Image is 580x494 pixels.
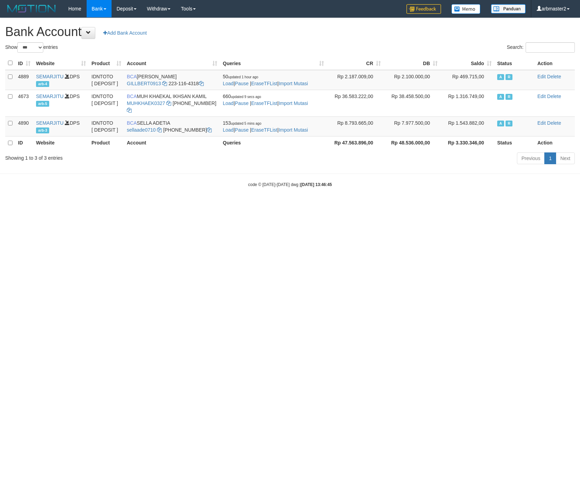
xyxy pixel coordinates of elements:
[440,56,494,70] th: Saldo: activate to sort column ascending
[494,136,535,150] th: Status
[127,81,161,86] a: GILLBERT0913
[547,120,561,126] a: Delete
[251,81,277,86] a: EraseTFList
[497,121,504,126] span: Active
[301,182,332,187] strong: [DATE] 13:46:45
[406,4,441,14] img: Feedback.jpg
[494,56,535,70] th: Status
[36,74,63,79] a: SEMARJITU
[127,127,156,133] a: sellaade0710
[526,42,575,53] input: Search:
[223,74,258,79] span: 50
[279,127,308,133] a: Import Mutasi
[127,94,137,99] span: BCA
[157,127,162,133] a: Copy sellaade0710 to clipboard
[124,136,220,150] th: Account
[99,27,151,39] a: Add Bank Account
[327,56,384,70] th: CR: activate to sort column ascending
[5,3,58,14] img: MOTION_logo.png
[279,81,308,86] a: Import Mutasi
[5,25,575,39] h1: Bank Account
[497,74,504,80] span: Active
[231,122,261,125] span: updated 5 mins ago
[89,136,124,150] th: Product
[384,136,440,150] th: Rp 48.536.000,00
[440,90,494,116] td: Rp 1.316.749,00
[223,94,261,99] span: 660
[33,136,89,150] th: Website
[497,94,504,100] span: Active
[440,116,494,136] td: Rp 1.543.882,00
[223,120,308,133] span: | | |
[384,56,440,70] th: DB: activate to sort column ascending
[33,116,89,136] td: DPS
[223,94,308,106] span: | | |
[491,4,526,14] img: panduan.png
[124,56,220,70] th: Account: activate to sort column ascending
[124,116,220,136] td: SELLA ADETIA [PHONE_NUMBER]
[89,70,124,90] td: IDNTOTO [ DEPOSIT ]
[235,100,249,106] a: Pause
[33,90,89,116] td: DPS
[17,42,43,53] select: Showentries
[15,116,33,136] td: 4890
[327,116,384,136] td: Rp 8.793.665,00
[223,74,308,86] span: | | |
[535,56,575,70] th: Action
[231,95,261,99] span: updated 9 secs ago
[5,42,58,53] label: Show entries
[279,100,308,106] a: Import Mutasi
[327,136,384,150] th: Rp 47.563.896,00
[251,127,277,133] a: EraseTFList
[89,90,124,116] td: IDNTOTO [ DEPOSIT ]
[384,70,440,90] td: Rp 2.100.000,00
[547,94,561,99] a: Delete
[451,4,481,14] img: Button%20Memo.svg
[36,101,49,107] span: arb-5
[127,100,165,106] a: MUHKHAEK0327
[166,100,171,106] a: Copy MUHKHAEK0327 to clipboard
[537,74,546,79] a: Edit
[537,120,546,126] a: Edit
[33,70,89,90] td: DPS
[127,74,137,79] span: BCA
[440,136,494,150] th: Rp 3.330.346,00
[15,90,33,116] td: 4673
[327,70,384,90] td: Rp 2.187.009,00
[15,56,33,70] th: ID: activate to sort column ascending
[124,90,220,116] td: MUH KHAEKAL IKHSAN KAMIL [PHONE_NUMBER]
[89,56,124,70] th: Product: activate to sort column ascending
[248,182,332,187] small: code © [DATE]-[DATE] dwg |
[127,120,137,126] span: BCA
[15,136,33,150] th: ID
[199,81,204,86] a: Copy 2231164318 to clipboard
[36,94,63,99] a: SEMARJITU
[517,152,545,164] a: Previous
[223,100,234,106] a: Load
[36,120,63,126] a: SEMARJITU
[36,81,49,87] span: arb-4
[228,75,258,79] span: updated 1 hour ago
[162,81,167,86] a: Copy GILLBERT0913 to clipboard
[207,127,212,133] a: Copy 6127014665 to clipboard
[223,120,261,126] span: 153
[220,136,327,150] th: Queries
[220,56,327,70] th: Queries: activate to sort column ascending
[235,81,249,86] a: Pause
[251,100,277,106] a: EraseTFList
[223,81,234,86] a: Load
[506,74,512,80] span: Running
[235,127,249,133] a: Pause
[327,90,384,116] td: Rp 36.583.222,00
[5,152,237,161] div: Showing 1 to 3 of 3 entries
[556,152,575,164] a: Next
[15,70,33,90] td: 4889
[535,136,575,150] th: Action
[506,94,512,100] span: Running
[507,42,575,53] label: Search:
[544,152,556,164] a: 1
[537,94,546,99] a: Edit
[440,70,494,90] td: Rp 469.715,00
[223,127,234,133] a: Load
[506,121,512,126] span: Running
